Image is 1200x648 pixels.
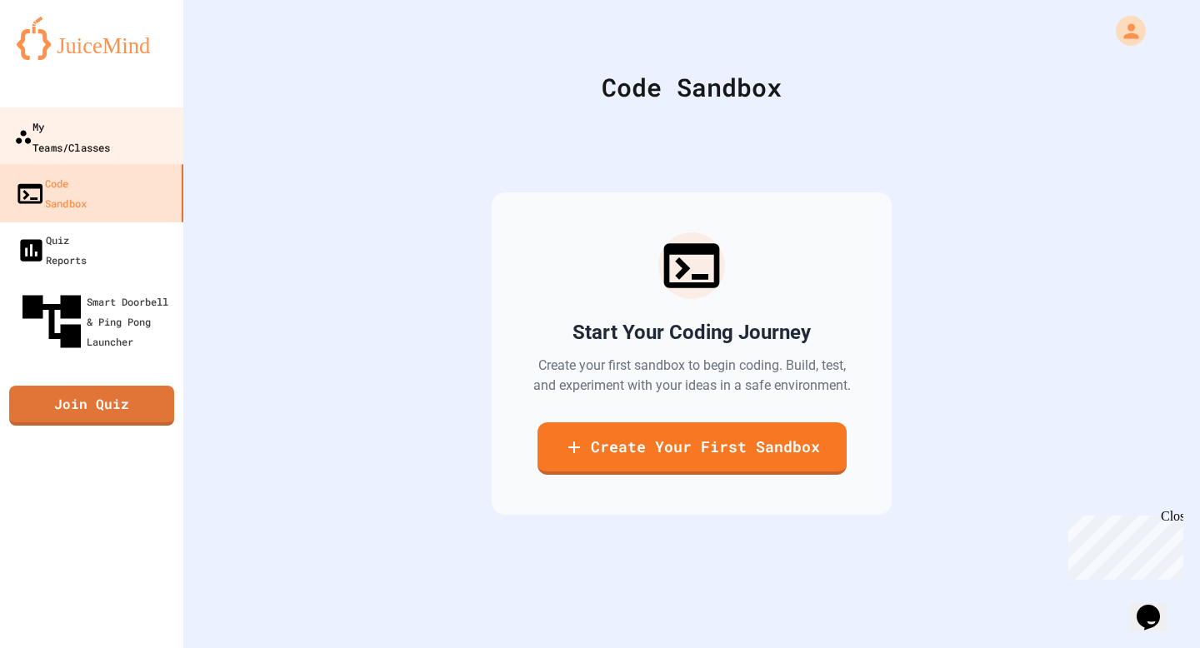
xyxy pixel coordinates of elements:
[572,319,811,346] h2: Start Your Coding Journey
[1062,509,1183,580] iframe: chat widget
[1098,12,1150,50] div: My Account
[537,422,847,475] a: Create Your First Sandbox
[9,386,174,426] a: Join Quiz
[7,7,115,106] div: Chat with us now!Close
[14,116,110,157] div: My Teams/Classes
[1130,581,1183,631] iframe: chat widget
[225,68,1158,106] div: Code Sandbox
[17,287,177,356] div: Smart Doorbell & Ping Pong Launcher
[17,230,87,270] div: Quiz Reports
[532,356,852,396] p: Create your first sandbox to begin coding. Build, test, and experiment with your ideas in a safe ...
[15,173,87,214] div: Code Sandbox
[17,17,167,60] img: logo-orange.svg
